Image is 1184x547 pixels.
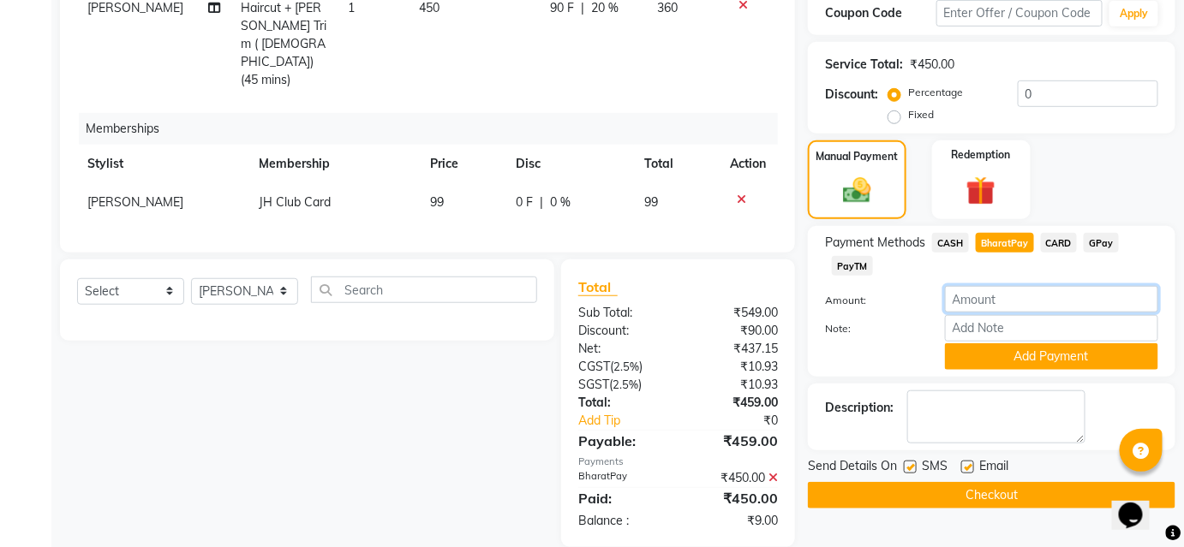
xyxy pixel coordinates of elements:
[678,394,791,412] div: ₹459.00
[812,321,932,336] label: Note:
[311,276,537,303] input: Search
[932,233,969,253] span: CASH
[565,322,679,340] div: Discount:
[644,194,658,210] span: 99
[979,457,1008,479] span: Email
[945,343,1158,370] button: Add Payment
[816,149,898,164] label: Manual Payment
[550,193,571,211] span: 0 %
[79,113,791,145] div: Memberships
[565,512,679,530] div: Balance :
[834,175,880,207] img: _cash.svg
[825,56,903,74] div: Service Total:
[1084,233,1119,253] span: GPay
[678,322,791,340] div: ₹90.00
[976,233,1034,253] span: BharatPay
[1112,479,1167,530] iframe: chat widget
[678,488,791,508] div: ₹450.00
[808,482,1175,508] button: Checkout
[77,145,248,183] th: Stylist
[908,85,963,100] label: Percentage
[565,376,679,394] div: ( )
[678,512,791,530] div: ₹9.00
[678,358,791,376] div: ₹10.93
[678,304,791,322] div: ₹549.00
[420,145,505,183] th: Price
[578,278,618,296] span: Total
[832,256,873,276] span: PayTM
[825,86,878,104] div: Discount:
[678,340,791,358] div: ₹437.15
[720,145,778,183] th: Action
[812,293,932,308] label: Amount:
[505,145,634,183] th: Disc
[697,412,791,430] div: ₹0
[516,193,533,211] span: 0 F
[678,431,791,451] div: ₹459.00
[578,377,609,392] span: SGST
[565,469,679,487] div: BharatPay
[565,358,679,376] div: ( )
[613,360,639,373] span: 2.5%
[565,431,679,451] div: Payable:
[1041,233,1078,253] span: CARD
[578,455,778,469] div: Payments
[825,4,936,22] div: Coupon Code
[825,399,894,417] div: Description:
[613,378,638,391] span: 2.5%
[945,286,1158,312] input: Amount
[678,376,791,394] div: ₹10.93
[922,457,948,479] span: SMS
[565,340,679,358] div: Net:
[565,488,679,508] div: Paid:
[908,107,934,122] label: Fixed
[808,457,897,479] span: Send Details On
[565,394,679,412] div: Total:
[259,194,331,210] span: JH Club Card
[957,173,1005,210] img: _gift.svg
[634,145,720,183] th: Total
[248,145,420,183] th: Membership
[540,193,543,211] span: |
[825,234,925,252] span: Payment Methods
[430,194,444,210] span: 99
[87,194,183,210] span: [PERSON_NAME]
[952,147,1011,163] label: Redemption
[910,56,954,74] div: ₹450.00
[1109,1,1158,27] button: Apply
[678,469,791,487] div: ₹450.00
[578,359,610,374] span: CGST
[565,412,697,430] a: Add Tip
[565,304,679,322] div: Sub Total:
[945,315,1158,342] input: Add Note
